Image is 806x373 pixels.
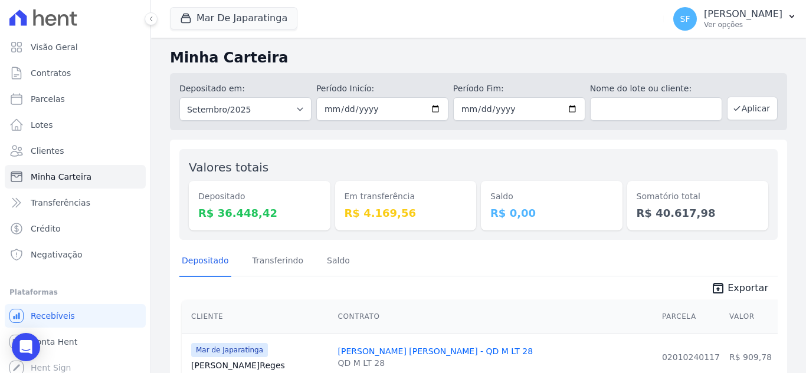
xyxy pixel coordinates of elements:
[198,205,321,221] dd: R$ 36.448,42
[31,41,78,53] span: Visão Geral
[5,243,146,266] a: Negativação
[657,300,725,334] th: Parcela
[179,246,231,277] a: Depositado
[5,113,146,137] a: Lotes
[338,357,533,369] div: QD M LT 28
[702,281,778,298] a: unarchive Exportar
[5,35,146,59] a: Visão Geral
[179,84,245,93] label: Depositado em:
[31,119,53,131] span: Lotes
[333,300,657,334] th: Contrato
[31,249,83,260] span: Negativação
[250,246,306,277] a: Transferindo
[170,47,787,68] h2: Minha Carteira
[5,191,146,214] a: Transferências
[191,343,268,357] span: Mar de Japaratinga
[12,333,40,361] div: Open Intercom Messenger
[5,304,146,328] a: Recebíveis
[453,82,585,95] label: Período Fim:
[725,300,784,334] th: Valor
[637,190,759,203] dt: Somatório total
[31,67,71,79] span: Contratos
[490,190,613,203] dt: Saldo
[31,93,65,105] span: Parcelas
[325,246,352,277] a: Saldo
[662,352,720,362] a: 02010240117
[9,285,141,299] div: Plataformas
[31,145,64,157] span: Clientes
[338,346,533,356] a: [PERSON_NAME] [PERSON_NAME] - QD M LT 28
[5,61,146,85] a: Contratos
[31,223,61,235] span: Crédito
[198,190,321,203] dt: Depositado
[637,205,759,221] dd: R$ 40.617,98
[704,8,782,20] p: [PERSON_NAME]
[189,160,268,174] label: Valores totais
[316,82,448,95] label: Período Inicío:
[664,2,806,35] button: SF [PERSON_NAME] Ver opções
[345,205,467,221] dd: R$ 4.169,56
[31,336,77,348] span: Conta Hent
[191,359,329,371] a: [PERSON_NAME]Reges
[5,87,146,111] a: Parcelas
[490,205,613,221] dd: R$ 0,00
[704,20,782,29] p: Ver opções
[728,281,768,295] span: Exportar
[345,190,467,203] dt: Em transferência
[31,197,90,209] span: Transferências
[590,82,722,95] label: Nome do lote ou cliente:
[5,165,146,189] a: Minha Carteira
[170,7,297,29] button: Mar De Japaratinga
[711,281,725,295] i: unarchive
[31,171,91,183] span: Minha Carteira
[5,330,146,354] a: Conta Hent
[680,15,690,23] span: SF
[31,310,75,322] span: Recebíveis
[5,217,146,240] a: Crédito
[5,139,146,163] a: Clientes
[727,97,778,120] button: Aplicar
[182,300,333,334] th: Cliente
